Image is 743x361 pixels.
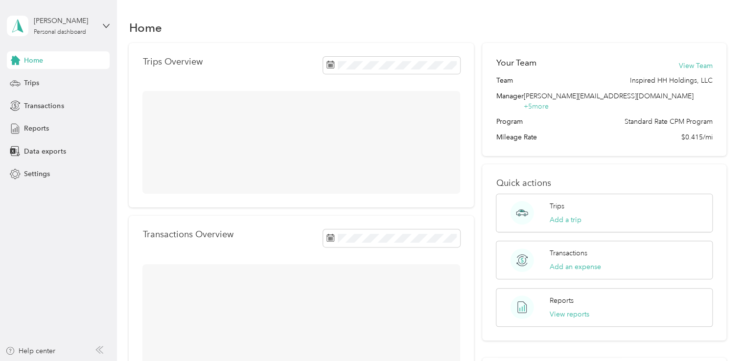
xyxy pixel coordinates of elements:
[550,309,589,319] button: View reports
[142,229,233,240] p: Transactions Overview
[496,132,536,142] span: Mileage Rate
[496,116,522,127] span: Program
[550,215,581,225] button: Add a trip
[34,29,86,35] div: Personal dashboard
[496,178,712,188] p: Quick actions
[129,23,162,33] h1: Home
[550,248,587,258] p: Transactions
[24,123,49,134] span: Reports
[496,91,523,112] span: Manager
[24,55,43,66] span: Home
[24,169,50,179] span: Settings
[496,57,536,69] h2: Your Team
[142,57,202,67] p: Trips Overview
[681,132,713,142] span: $0.415/mi
[5,346,55,356] button: Help center
[630,75,713,86] span: Inspired HH Holdings, LLC
[550,201,564,211] p: Trips
[550,295,574,306] p: Reports
[24,101,64,111] span: Transactions
[679,61,713,71] button: View Team
[523,102,548,111] span: + 5 more
[625,116,713,127] span: Standard Rate CPM Program
[24,78,39,88] span: Trips
[688,306,743,361] iframe: Everlance-gr Chat Button Frame
[523,92,693,100] span: [PERSON_NAME][EMAIL_ADDRESS][DOMAIN_NAME]
[496,75,512,86] span: Team
[550,262,601,272] button: Add an expense
[24,146,66,157] span: Data exports
[34,16,95,26] div: [PERSON_NAME]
